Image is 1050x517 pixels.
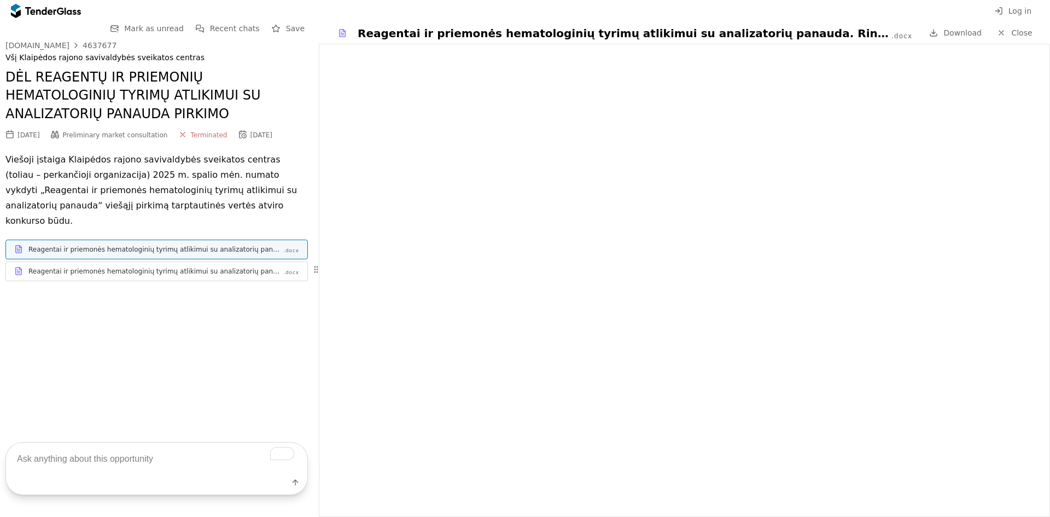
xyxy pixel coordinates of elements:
div: Reagentai ir priemonės hematologinių tyrimų atlikimui su analizatorių panauda. Rinkos konsultacij... [28,245,282,254]
div: [DOMAIN_NAME] [5,42,69,49]
span: Log in [1008,7,1031,15]
a: [DOMAIN_NAME]4637677 [5,41,116,50]
a: Reagentai ir priemonės hematologinių tyrimų atlikimui su analizatorių panauda. Rinkos konsultacij... [5,240,308,259]
button: Save [269,22,308,36]
textarea: To enrich screen reader interactions, please activate Accessibility in Grammarly extension settings [6,443,307,475]
div: [DATE] [17,131,40,139]
div: [DATE] [250,131,272,139]
a: Reagentai ir priemonės hematologinių tyrimų atlikimui su analizatorių panauda. Techninė specifika... [5,262,308,281]
span: Recent chats [210,24,260,33]
div: .docx [283,269,299,276]
div: Reagentai ir priemonės hematologinių tyrimų atlikimui su analizatorių panauda. Rinkos konsultacij... [358,26,890,41]
span: Mark as unread [124,24,184,33]
span: Download [943,28,982,37]
span: Save [286,24,305,33]
a: Close [990,26,1039,40]
p: Viešoji įstaiga Klaipėdos rajono savivaldybės sveikatos centras (toliau – perkančioji organizacij... [5,152,308,229]
button: Mark as unread [107,22,187,36]
div: 4637677 [83,42,116,49]
div: Reagentai ir priemonės hematologinių tyrimų atlikimui su analizatorių panauda. Techninė specifika... [28,267,282,276]
h2: DĖL REAGENTŲ IR PRIEMONIŲ HEMATOLOGINIŲ TYRIMŲ ATLIKIMUI SU ANALIZATORIŲ PANAUDA PIRKIMO [5,68,308,124]
span: Terminated [190,131,227,139]
div: Všį Klaipėdos rajono savivaldybės sveikatos centras [5,53,308,62]
span: Preliminary market consultation [63,131,168,139]
div: .docx [891,32,912,41]
button: Recent chats [192,22,263,36]
span: Close [1011,28,1032,37]
div: .docx [283,247,299,254]
a: Download [926,26,985,40]
button: Log in [991,4,1035,18]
